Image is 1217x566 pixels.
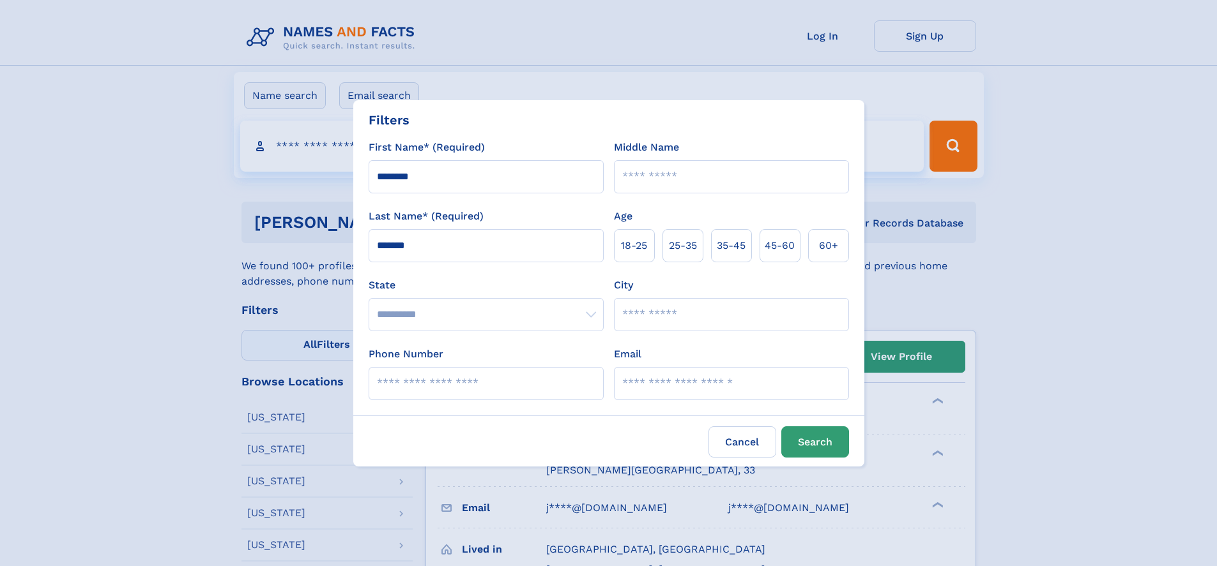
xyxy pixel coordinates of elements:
[669,238,697,253] span: 25‑35
[369,140,485,155] label: First Name* (Required)
[369,209,484,224] label: Last Name* (Required)
[614,209,632,224] label: Age
[614,140,679,155] label: Middle Name
[781,426,849,458] button: Search
[614,278,633,293] label: City
[765,238,795,253] span: 45‑60
[819,238,838,253] span: 60+
[614,346,641,362] label: Email
[369,110,409,130] div: Filters
[621,238,647,253] span: 18‑25
[369,278,604,293] label: State
[369,346,443,362] label: Phone Number
[717,238,746,253] span: 35‑45
[708,426,776,458] label: Cancel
